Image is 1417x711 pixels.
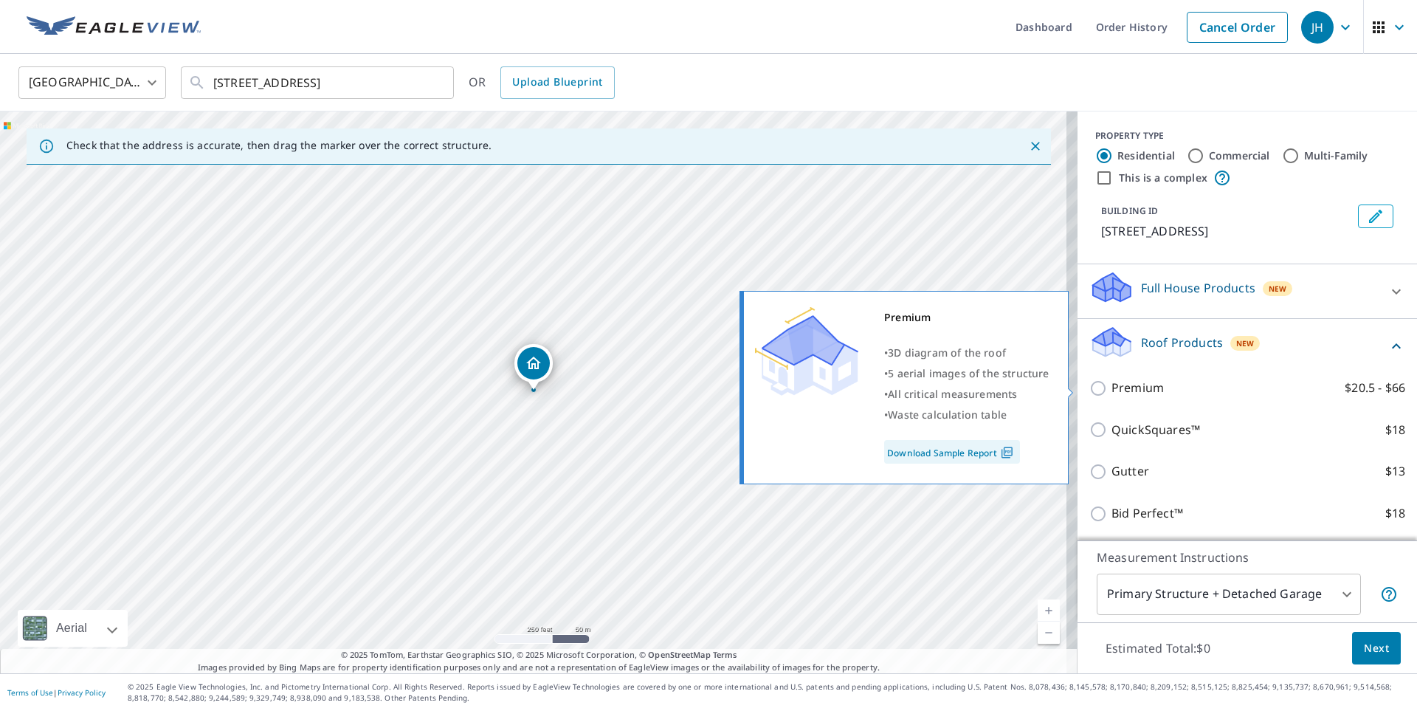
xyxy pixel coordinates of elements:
div: Premium [884,307,1049,328]
button: Next [1352,632,1401,665]
span: New [1269,283,1287,295]
p: QuickSquares™ [1111,421,1200,439]
div: Aerial [52,610,92,647]
p: Check that the address is accurate, then drag the marker over the correct structure. [66,139,492,152]
div: [GEOGRAPHIC_DATA] [18,62,166,103]
div: JH [1301,11,1334,44]
p: $18 [1385,421,1405,439]
label: Commercial [1209,148,1270,163]
div: PROPERTY TYPE [1095,129,1399,142]
button: Edit building 1 [1358,205,1393,228]
p: Full House Products [1141,279,1255,297]
a: Download Sample Report [884,440,1020,464]
div: Roof ProductsNew [1089,325,1405,367]
div: Full House ProductsNew [1089,270,1405,312]
p: © 2025 Eagle View Technologies, Inc. and Pictometry International Corp. All Rights Reserved. Repo... [128,681,1410,704]
div: • [884,405,1049,425]
a: Upload Blueprint [500,66,614,99]
a: OpenStreetMap [648,649,710,660]
div: • [884,363,1049,384]
p: Premium [1111,379,1164,397]
span: Your report will include the primary structure and a detached garage if one exists. [1380,585,1398,603]
div: Dropped pin, building 1, Residential property, 124 Kovenish Ct Palm Desert, CA 92260 [514,344,553,390]
div: • [884,384,1049,405]
p: Bid Perfect™ [1111,504,1183,523]
a: Current Level 17, Zoom In [1038,600,1060,622]
p: Estimated Total: $0 [1094,632,1222,664]
span: Next [1364,639,1389,658]
span: All critical measurements [888,387,1017,401]
p: $20.5 - $66 [1345,379,1405,397]
a: Terms of Use [7,687,53,698]
span: © 2025 TomTom, Earthstar Geographics SIO, © 2025 Microsoft Corporation, © [341,649,737,662]
img: EV Logo [27,16,201,38]
p: $18 [1385,504,1405,523]
span: New [1236,337,1255,349]
input: Search by address or latitude-longitude [213,62,424,103]
label: This is a complex [1119,171,1207,185]
a: Current Level 17, Zoom Out [1038,622,1060,644]
label: Multi-Family [1304,148,1368,163]
p: | [7,688,106,697]
div: • [884,343,1049,363]
p: BUILDING ID [1101,205,1158,217]
img: Pdf Icon [997,446,1017,459]
button: Close [1026,137,1045,156]
p: $13 [1385,462,1405,481]
p: Measurement Instructions [1097,549,1398,566]
p: [STREET_ADDRESS] [1101,222,1352,240]
div: OR [469,66,615,99]
p: Gutter [1111,462,1149,481]
div: Aerial [18,610,128,647]
span: Waste calculation table [888,408,1007,422]
span: Upload Blueprint [512,73,602,92]
a: Cancel Order [1187,12,1288,43]
label: Residential [1117,148,1175,163]
div: Primary Structure + Detached Garage [1097,574,1361,615]
a: Terms [713,649,737,660]
span: 3D diagram of the roof [888,346,1006,360]
p: Roof Products [1141,334,1223,351]
a: Privacy Policy [58,687,106,698]
span: 5 aerial images of the structure [888,366,1049,380]
img: Premium [755,307,858,396]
